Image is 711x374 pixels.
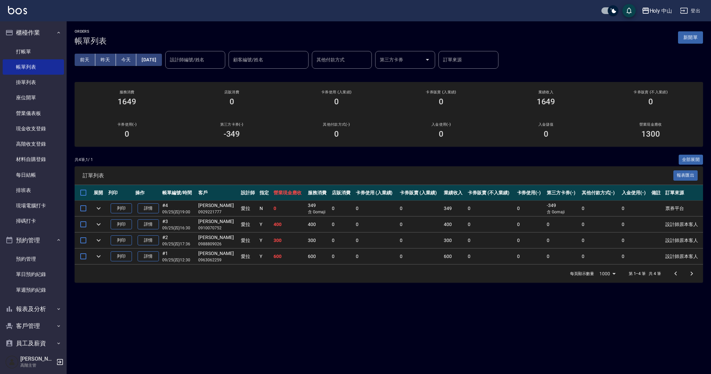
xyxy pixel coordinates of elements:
th: 服務消費 [306,185,330,201]
th: 業績收入 [442,185,466,201]
h2: 卡券使用 (入業績) [292,90,381,94]
th: 展開 [92,185,107,201]
td: 300 [442,233,466,248]
td: N [258,201,272,216]
td: 愛拉 [239,201,258,216]
td: 0 [330,249,354,264]
a: 排班表 [3,183,64,198]
button: Holy 中山 [639,4,675,18]
td: 400 [272,217,306,232]
button: 列印 [111,251,132,262]
a: 掛單列表 [3,75,64,90]
h3: 1649 [537,97,555,106]
a: 詳情 [138,235,159,246]
td: 349 [442,201,466,216]
td: 愛拉 [239,217,258,232]
td: #4 [161,201,197,216]
a: 材料自購登錄 [3,152,64,167]
button: 列印 [111,235,132,246]
button: save [622,4,636,17]
th: 卡券使用 (入業績) [354,185,398,201]
td: 0 [398,233,442,248]
p: 0910070752 [198,225,238,231]
button: 新開單 [678,31,703,44]
h2: 其他付款方式(-) [292,122,381,127]
a: 單日預約紀錄 [3,267,64,282]
th: 客戶 [197,185,239,201]
td: 0 [545,249,580,264]
h2: 卡券販賣 (入業績) [397,90,485,94]
td: 0 [354,233,398,248]
p: 共 4 筆, 1 / 1 [75,157,93,163]
h3: 0 [334,129,339,139]
button: expand row [94,219,104,229]
th: 其他付款方式(-) [580,185,620,201]
td: 349 [306,201,330,216]
td: #1 [161,249,197,264]
th: 列印 [107,185,134,201]
p: 0988809026 [198,241,238,247]
a: 單週預約紀錄 [3,282,64,298]
h2: 業績收入 [501,90,590,94]
a: 帳單列表 [3,59,64,75]
td: 0 [515,201,545,216]
div: [PERSON_NAME] [198,202,238,209]
h3: 0 [125,129,129,139]
h3: 服務消費 [83,90,171,94]
td: 0 [515,217,545,232]
td: 愛拉 [239,249,258,264]
td: 0 [580,233,620,248]
td: #2 [161,233,197,248]
td: 600 [272,249,306,264]
td: 設計師原本客人 [664,249,703,264]
button: 列印 [111,203,132,214]
td: 票券平台 [664,201,703,216]
button: [DATE] [136,54,162,66]
a: 每日結帳 [3,167,64,183]
div: [PERSON_NAME] [198,234,238,241]
td: 600 [442,249,466,264]
td: 0 [330,217,354,232]
th: 帳單編號/時間 [161,185,197,201]
td: 0 [354,249,398,264]
h2: ORDERS [75,29,107,34]
td: 0 [272,201,306,216]
h2: 第三方卡券(-) [187,122,276,127]
button: Open [422,54,433,65]
td: -349 [545,201,580,216]
td: 0 [620,201,650,216]
a: 打帳單 [3,44,64,59]
td: Y [258,249,272,264]
th: 訂單來源 [664,185,703,201]
a: 座位開單 [3,90,64,105]
p: 09/25 (四) 17:36 [162,241,195,247]
button: 員工及薪資 [3,335,64,352]
td: 0 [466,233,515,248]
th: 操作 [134,185,161,201]
td: 0 [354,217,398,232]
th: 第三方卡券(-) [545,185,580,201]
button: 預約管理 [3,232,64,249]
h2: 入金使用(-) [397,122,485,127]
h2: 營業現金應收 [606,122,695,127]
td: 0 [466,201,515,216]
button: 報表匯出 [673,170,698,181]
th: 營業現金應收 [272,185,306,201]
td: 0 [354,201,398,216]
button: 今天 [116,54,137,66]
th: 入金使用(-) [620,185,650,201]
p: 含 Gomaji [547,209,578,215]
p: 0963062259 [198,257,238,263]
button: 列印 [111,219,132,230]
h3: 帳單列表 [75,36,107,46]
th: 卡券販賣 (不入業績) [466,185,515,201]
h2: 店販消費 [187,90,276,94]
h2: 入金儲值 [501,122,590,127]
td: 600 [306,249,330,264]
td: 設計師原本客人 [664,233,703,248]
p: 高階主管 [20,362,54,368]
td: 0 [466,217,515,232]
td: Y [258,233,272,248]
td: 0 [515,233,545,248]
button: 全部展開 [679,155,703,165]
